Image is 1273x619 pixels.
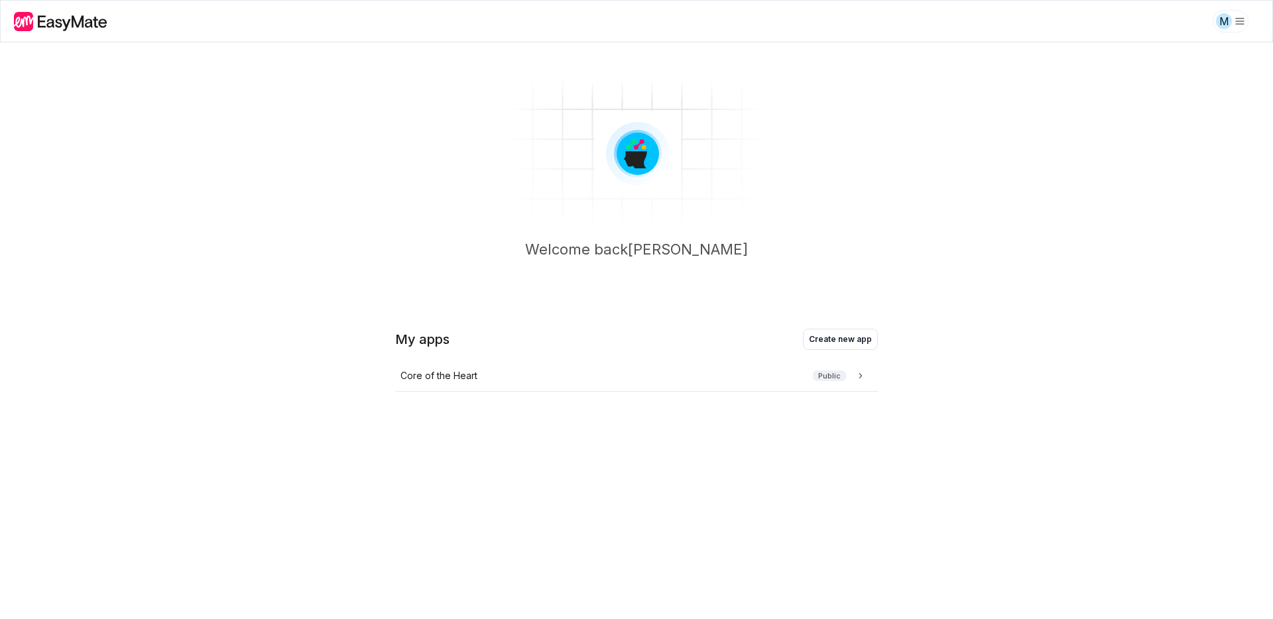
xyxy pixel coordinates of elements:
[400,368,477,383] p: Core of the Heart
[1216,13,1232,29] div: M
[395,361,878,392] a: Core of the HeartPublic
[525,239,748,281] p: Welcome back [PERSON_NAME]
[803,329,878,350] button: Create new app
[395,330,450,349] h2: My apps
[813,370,846,382] span: Public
